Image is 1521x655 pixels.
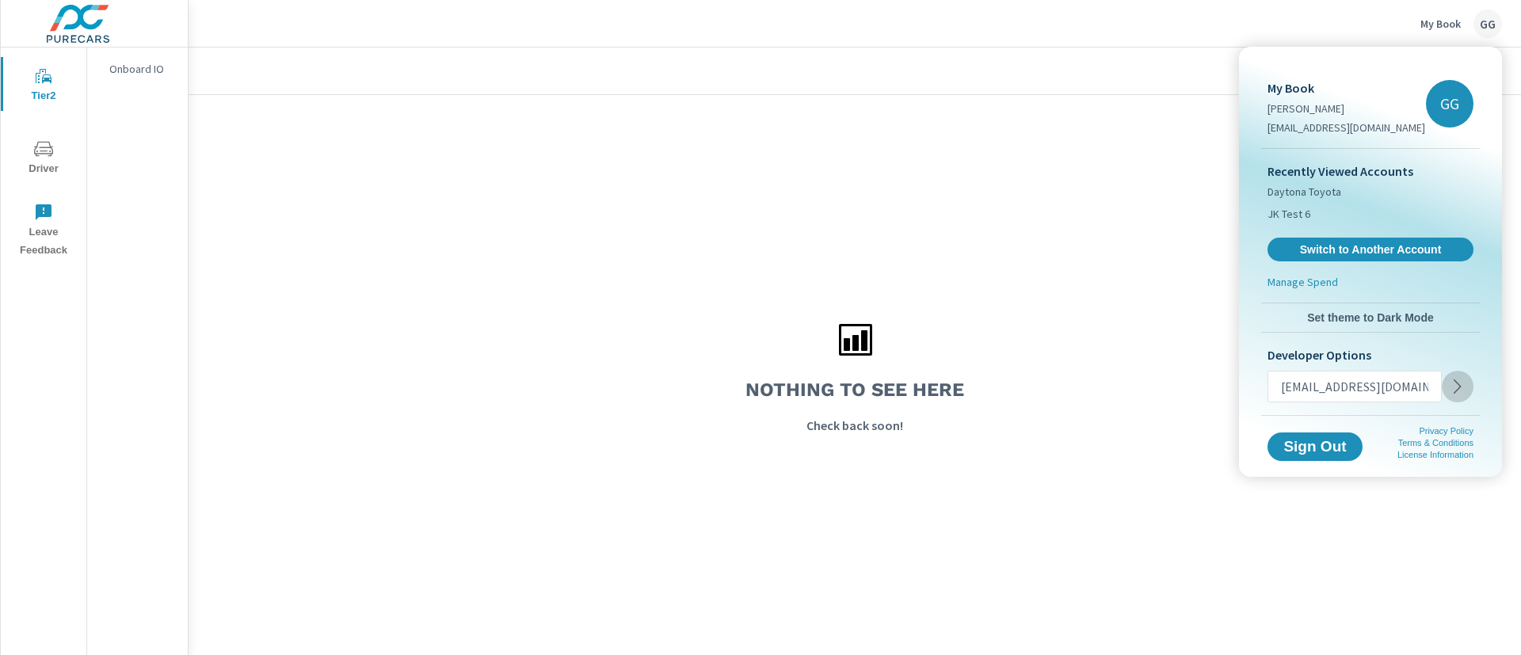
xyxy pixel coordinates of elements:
p: Recently Viewed Accounts [1267,162,1473,181]
input: Impersonate user [1268,366,1441,407]
a: Privacy Policy [1420,426,1473,436]
p: [PERSON_NAME] [1267,101,1425,116]
p: Developer Options [1267,345,1473,364]
p: Manage Spend [1267,274,1338,290]
a: Manage Spend [1261,274,1480,296]
button: Sign Out [1267,432,1363,461]
span: JK Test 6 [1267,206,1310,222]
span: Switch to Another Account [1276,242,1465,257]
button: Set theme to Dark Mode [1261,303,1480,332]
span: Sign Out [1280,440,1350,454]
a: Terms & Conditions [1398,438,1473,447]
span: Daytona Toyota [1267,184,1341,200]
a: Switch to Another Account [1267,238,1473,261]
span: Set theme to Dark Mode [1267,310,1473,325]
p: [EMAIL_ADDRESS][DOMAIN_NAME] [1267,120,1425,135]
a: License Information [1397,450,1473,459]
div: GG [1426,80,1473,128]
p: My Book [1267,78,1425,97]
